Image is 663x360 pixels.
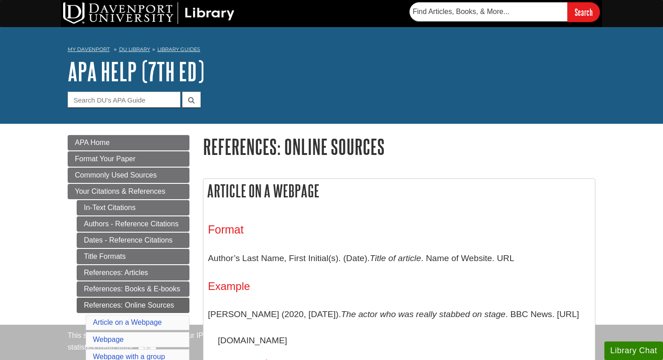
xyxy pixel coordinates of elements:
[75,155,135,163] span: Format Your Paper
[604,341,663,360] button: Library Chat
[203,179,595,203] h2: Article on a Webpage
[203,135,595,158] h1: References: Online Sources
[410,2,600,22] form: Searches DU Library's articles, books, and more
[208,301,590,353] p: [PERSON_NAME] (2020, [DATE]). . BBC News. [URL][DOMAIN_NAME]
[68,151,189,167] a: Format Your Paper
[68,46,110,53] a: My Davenport
[77,298,189,313] a: References: Online Sources
[68,92,180,108] input: Search DU's APA Guide
[77,249,189,264] a: Title Formats
[63,2,235,24] img: DU Library
[119,46,150,52] a: DU Library
[77,233,189,248] a: Dates - Reference Citations
[68,135,189,150] a: APA Home
[208,245,590,271] p: Author’s Last Name, First Initial(s). (Date). . Name of Website. URL
[93,318,162,326] a: Article on a Webpage
[93,336,124,343] a: Webpage
[370,253,421,263] i: Title of article
[341,309,506,319] i: The actor who was really stabbed on stage
[567,2,600,22] input: Search
[75,139,110,146] span: APA Home
[68,57,204,85] a: APA Help (7th Ed)
[208,223,590,236] h3: Format
[77,265,189,281] a: References: Articles
[68,168,189,183] a: Commonly Used Sources
[75,187,165,195] span: Your Citations & References
[208,281,590,292] h4: Example
[157,46,200,52] a: Library Guides
[77,216,189,232] a: Authors - Reference Citations
[75,171,157,179] span: Commonly Used Sources
[77,200,189,215] a: In-Text Citations
[77,281,189,297] a: References: Books & E-books
[68,43,595,58] nav: breadcrumb
[410,2,567,21] input: Find Articles, Books, & More...
[68,184,189,199] a: Your Citations & References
